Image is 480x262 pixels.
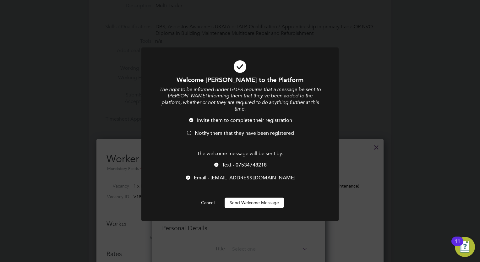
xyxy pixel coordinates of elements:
[158,150,322,157] p: The welcome message will be sent by:
[158,76,322,84] h1: Welcome [PERSON_NAME] to the Platform
[225,198,284,208] button: Send Welcome Message
[159,86,321,112] i: The right to be informed under GDPR requires that a message be sent to [PERSON_NAME] informing th...
[194,175,295,181] span: Email - [EMAIL_ADDRESS][DOMAIN_NAME]
[222,162,267,168] span: Text - 07534748218
[195,130,294,136] span: Notify them that they have been registered
[455,241,460,249] div: 11
[196,198,220,208] button: Cancel
[455,237,475,257] button: Open Resource Center, 11 new notifications
[197,117,292,123] span: Invite them to complete their registration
